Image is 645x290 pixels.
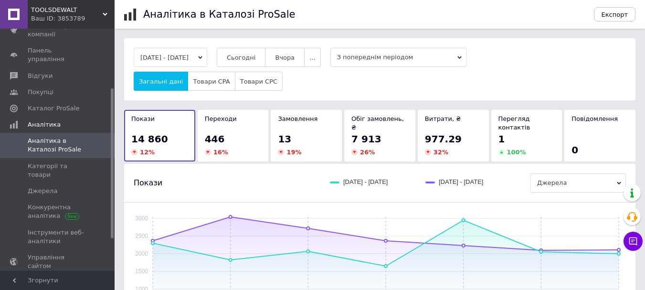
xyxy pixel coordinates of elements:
[240,78,277,85] span: Товари CPC
[28,137,88,154] span: Аналітика в Каталозі ProSale
[134,48,207,67] button: [DATE] - [DATE]
[425,115,461,122] span: Витрати, ₴
[143,9,295,20] h1: Аналітика в Каталозі ProSale
[135,215,148,222] text: 3000
[265,48,305,67] button: Вчора
[530,173,626,193] span: Джерела
[624,232,643,251] button: Чат з покупцем
[602,11,628,18] span: Експорт
[227,54,256,61] span: Сьогодні
[351,115,404,131] span: Обіг замовлень, ₴
[434,149,448,156] span: 32 %
[498,115,530,131] span: Перегляд контактів
[235,72,283,91] button: Товари CPC
[131,133,168,145] span: 14 860
[134,72,188,91] button: Загальні дані
[304,48,320,67] button: ...
[28,72,53,80] span: Відгуки
[571,144,578,156] span: 0
[571,115,618,122] span: Повідомлення
[278,115,317,122] span: Замовлення
[205,133,225,145] span: 446
[507,149,526,156] span: 100 %
[217,48,266,67] button: Сьогодні
[309,54,315,61] span: ...
[139,78,183,85] span: Загальні дані
[28,187,57,195] span: Джерела
[193,78,230,85] span: Товари CPA
[205,115,237,122] span: Переходи
[28,104,79,113] span: Каталог ProSale
[135,268,148,275] text: 1500
[134,178,162,188] span: Покази
[188,72,235,91] button: Товари CPA
[330,48,466,67] span: З попереднім періодом
[498,133,505,145] span: 1
[278,133,291,145] span: 13
[351,133,381,145] span: 7 913
[131,115,155,122] span: Покази
[594,7,636,21] button: Експорт
[28,253,88,270] span: Управління сайтом
[31,14,115,23] div: Ваш ID: 3853789
[360,149,375,156] span: 26 %
[425,133,462,145] span: 977.29
[28,228,88,246] span: Інструменти веб-аналітики
[135,250,148,257] text: 2000
[28,21,88,39] span: Показники роботи компанії
[135,233,148,239] text: 2500
[31,6,103,14] span: TOOLSDEWALT
[28,203,88,220] span: Конкурентна аналітика
[213,149,228,156] span: 16 %
[286,149,301,156] span: 19 %
[275,54,295,61] span: Вчора
[28,46,88,64] span: Панель управління
[140,149,155,156] span: 12 %
[28,88,53,97] span: Покупці
[28,120,61,129] span: Аналітика
[28,162,88,179] span: Категорії та товари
